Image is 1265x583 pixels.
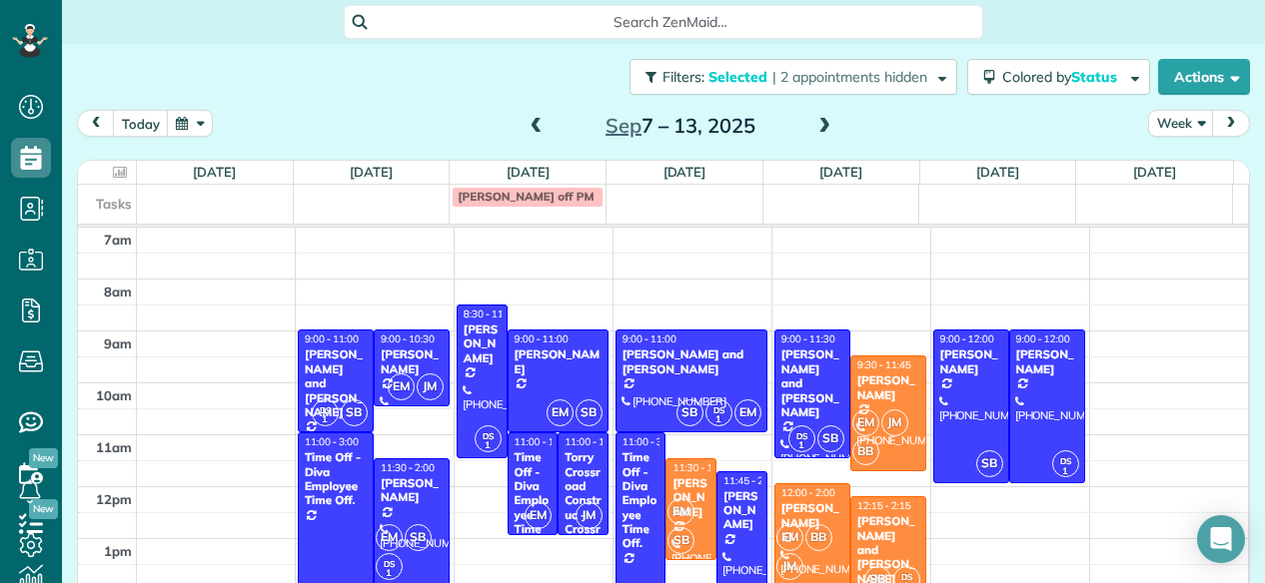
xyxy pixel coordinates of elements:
[781,486,835,499] span: 12:00 - 2:00
[380,476,444,505] div: [PERSON_NAME]
[1148,110,1214,137] button: Week
[630,59,957,95] button: Filters: Selected | 2 appointments hidden
[104,232,132,248] span: 7am
[525,502,552,529] span: EM
[776,553,803,580] span: JM
[772,68,927,86] span: | 2 appointments hidden
[667,527,694,554] span: SB
[514,347,603,376] div: [PERSON_NAME]
[547,399,574,426] span: EM
[515,435,569,448] span: 11:00 - 1:00
[622,450,660,551] div: Time Off - Diva Employee Time Off.
[817,425,844,452] span: SB
[606,113,641,138] span: Sep
[377,564,402,583] small: 1
[776,524,803,551] span: EM
[663,164,706,180] a: [DATE]
[96,439,132,455] span: 11am
[672,461,726,474] span: 11:30 - 1:30
[104,543,132,559] span: 1pm
[507,164,550,180] a: [DATE]
[819,164,862,180] a: [DATE]
[781,332,835,345] span: 9:00 - 11:30
[77,110,115,137] button: prev
[1197,515,1245,563] div: Open Intercom Messenger
[576,502,603,529] span: JM
[723,474,777,487] span: 11:45 - 2:45
[464,307,518,320] span: 8:30 - 11:30
[350,164,393,180] a: [DATE]
[805,524,832,551] span: BB
[320,404,331,415] span: DS
[564,450,603,579] div: Torry Crossroad Construc - Crossroad Contruction
[780,501,844,530] div: [PERSON_NAME]
[305,332,359,345] span: 9:00 - 11:00
[857,358,911,371] span: 9:30 - 11:45
[417,373,444,400] span: JM
[789,436,814,455] small: 1
[305,435,359,448] span: 11:00 - 3:00
[313,410,338,429] small: 1
[388,373,415,400] span: EM
[667,498,694,525] span: EM
[304,450,368,508] div: Time Off - Diva Employee Time Off.
[515,332,569,345] span: 9:00 - 11:00
[193,164,236,180] a: [DATE]
[713,404,724,415] span: DS
[676,399,703,426] span: SB
[734,399,761,426] span: EM
[780,347,844,419] div: [PERSON_NAME] and [PERSON_NAME]
[405,524,432,551] span: SB
[722,489,761,532] div: [PERSON_NAME]
[940,332,994,345] span: 9:00 - 12:00
[1053,462,1078,481] small: 1
[1158,59,1250,95] button: Actions
[1016,332,1070,345] span: 9:00 - 12:00
[1071,68,1120,86] span: Status
[708,68,768,86] span: Selected
[939,347,1003,376] div: [PERSON_NAME]
[856,373,920,402] div: [PERSON_NAME]
[380,347,444,376] div: [PERSON_NAME]
[901,571,912,582] span: DS
[565,435,619,448] span: 11:00 - 1:00
[381,332,435,345] span: 9:00 - 10:30
[622,347,761,376] div: [PERSON_NAME] and [PERSON_NAME]
[576,399,603,426] span: SB
[381,461,435,474] span: 11:30 - 2:00
[623,435,676,448] span: 11:00 - 3:00
[463,322,502,365] div: [PERSON_NAME]
[796,430,807,441] span: DS
[458,189,594,204] span: [PERSON_NAME] off PM
[857,499,911,512] span: 12:15 - 2:15
[104,284,132,299] span: 8am
[1212,110,1250,137] button: next
[881,409,908,436] span: JM
[706,410,731,429] small: 1
[514,450,553,551] div: Time Off - Diva Employee Time Off.
[976,164,1019,180] a: [DATE]
[852,438,879,465] span: BB
[662,68,704,86] span: Filters:
[620,59,957,95] a: Filters: Selected | 2 appointments hidden
[1060,455,1071,466] span: DS
[384,558,395,569] span: DS
[376,524,403,551] span: EM
[1015,347,1079,376] div: [PERSON_NAME]
[852,409,879,436] span: EM
[1002,68,1124,86] span: Colored by
[556,115,805,137] h2: 7 – 13, 2025
[341,399,368,426] span: SB
[967,59,1150,95] button: Colored byStatus
[976,450,1003,477] span: SB
[1133,164,1176,180] a: [DATE]
[476,436,501,455] small: 1
[623,332,676,345] span: 9:00 - 11:00
[483,430,494,441] span: DS
[671,476,710,519] div: [PERSON_NAME]
[29,448,58,468] span: New
[113,110,169,137] button: today
[104,335,132,351] span: 9am
[96,491,132,507] span: 12pm
[96,387,132,403] span: 10am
